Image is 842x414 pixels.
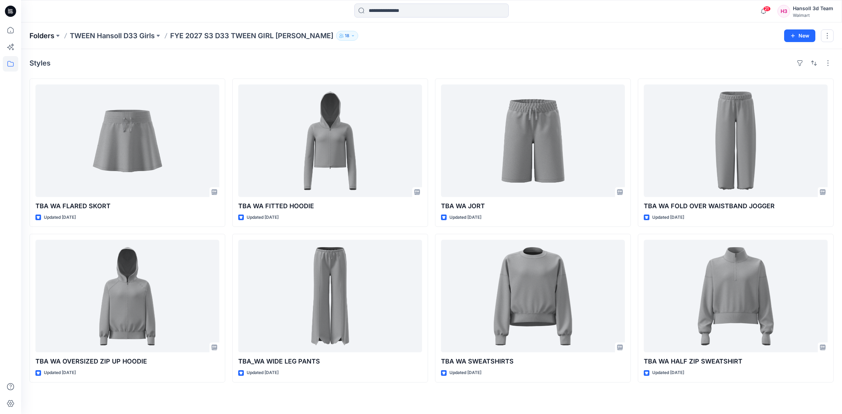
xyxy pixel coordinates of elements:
p: TBA WA JORT [441,201,625,211]
a: Folders [29,31,54,41]
p: TBA WA FITTED HOODIE [238,201,422,211]
a: TBA WA FOLD OVER WAISTBAND JOGGER [644,84,828,197]
a: TBA_WA WIDE LEG PANTS [238,240,422,352]
p: Updated [DATE] [449,369,481,376]
span: 21 [763,6,771,12]
p: FYE 2027 S3 D33 TWEEN GIRL [PERSON_NAME] [170,31,333,41]
div: Hansoll 3d Team [793,4,833,13]
p: TBA_WA WIDE LEG PANTS [238,357,422,366]
p: Updated [DATE] [652,214,684,221]
a: TBA WA JORT [441,84,625,197]
div: Walmart [793,13,833,18]
p: TBA WA OVERSIZED ZIP UP HOODIE [35,357,219,366]
p: 18 [345,32,349,40]
a: TBA WA OVERSIZED ZIP UP HOODIE [35,240,219,352]
button: 18 [336,31,358,41]
h4: Styles [29,59,51,67]
a: TBA WA SWEATSHIRTS [441,240,625,352]
a: TBA WA FLARED SKORT [35,84,219,197]
a: TBA WA FITTED HOODIE [238,84,422,197]
p: Updated [DATE] [247,214,279,221]
p: TBA WA HALF ZIP SWEATSHIRT [644,357,828,366]
div: H3 [777,5,790,18]
a: TWEEN Hansoll D33 Girls [70,31,155,41]
p: Updated [DATE] [44,214,76,221]
p: Updated [DATE] [652,369,684,376]
p: Updated [DATE] [449,214,481,221]
a: TBA WA HALF ZIP SWEATSHIRT [644,240,828,352]
p: TBA WA FOLD OVER WAISTBAND JOGGER [644,201,828,211]
p: TBA WA SWEATSHIRTS [441,357,625,366]
button: New [784,29,815,42]
p: TBA WA FLARED SKORT [35,201,219,211]
p: Updated [DATE] [44,369,76,376]
p: Updated [DATE] [247,369,279,376]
